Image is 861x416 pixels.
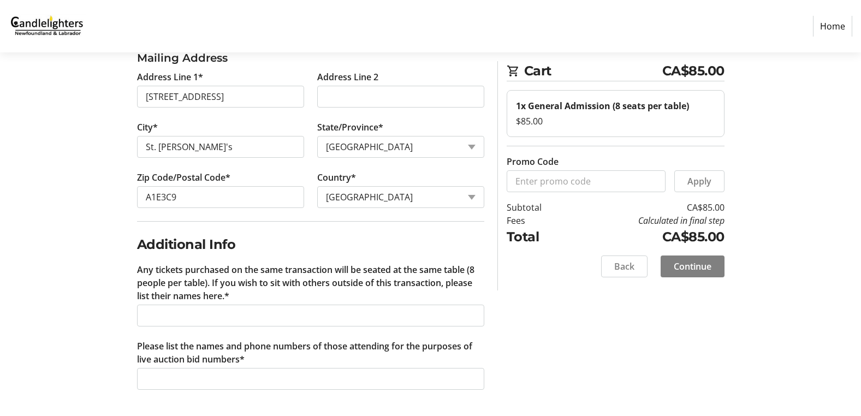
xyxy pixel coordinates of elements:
input: Address [137,86,304,108]
td: CA$85.00 [569,201,725,214]
h2: Additional Info [137,235,484,254]
td: Calculated in final step [569,214,725,227]
button: Back [601,255,648,277]
label: Address Line 1* [137,70,203,84]
img: Candlelighters Newfoundland and Labrador's Logo [9,4,86,48]
span: Back [614,260,634,273]
span: Apply [687,175,711,188]
label: Any tickets purchased on the same transaction will be seated at the same table (8 people per tabl... [137,263,484,302]
label: Please list the names and phone numbers of those attending for the purposes of live auction bid n... [137,340,484,366]
input: Zip or Postal Code [137,186,304,208]
strong: 1x General Admission (8 seats per table) [516,100,689,112]
td: Total [507,227,569,247]
label: Promo Code [507,155,559,168]
label: Address Line 2 [317,70,378,84]
a: Home [813,16,852,37]
label: Country* [317,171,356,184]
td: Fees [507,214,569,227]
label: City* [137,121,158,134]
button: Apply [674,170,725,192]
div: $85.00 [516,115,715,128]
span: Continue [674,260,711,273]
label: State/Province* [317,121,383,134]
span: CA$85.00 [662,61,725,81]
input: Enter promo code [507,170,666,192]
td: Subtotal [507,201,569,214]
h3: Mailing Address [137,50,484,66]
label: Zip Code/Postal Code* [137,171,230,184]
td: CA$85.00 [569,227,725,247]
span: Cart [524,61,662,81]
input: City [137,136,304,158]
button: Continue [661,255,725,277]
